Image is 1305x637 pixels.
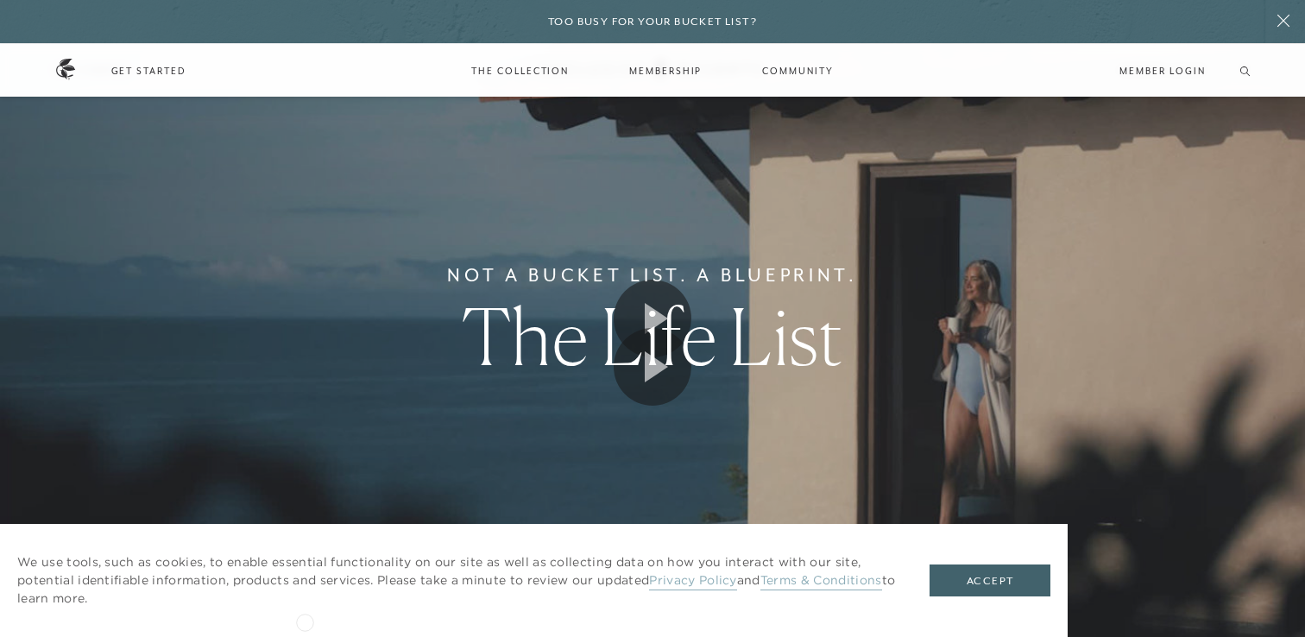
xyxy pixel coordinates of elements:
a: Terms & Conditions [760,572,882,590]
h1: The Life List [462,298,843,375]
h6: Too busy for your bucket list? [548,14,757,30]
button: Accept [930,564,1050,597]
a: Privacy Policy [649,572,736,590]
a: Get Started [111,63,186,79]
h6: Not a bucket list. A blueprint. [447,262,858,289]
a: Member Login [1119,63,1205,79]
p: We use tools, such as cookies, to enable essential functionality on our site as well as collectin... [17,553,895,608]
a: Membership [612,46,719,96]
a: The Collection [454,46,586,96]
a: Community [745,46,850,96]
